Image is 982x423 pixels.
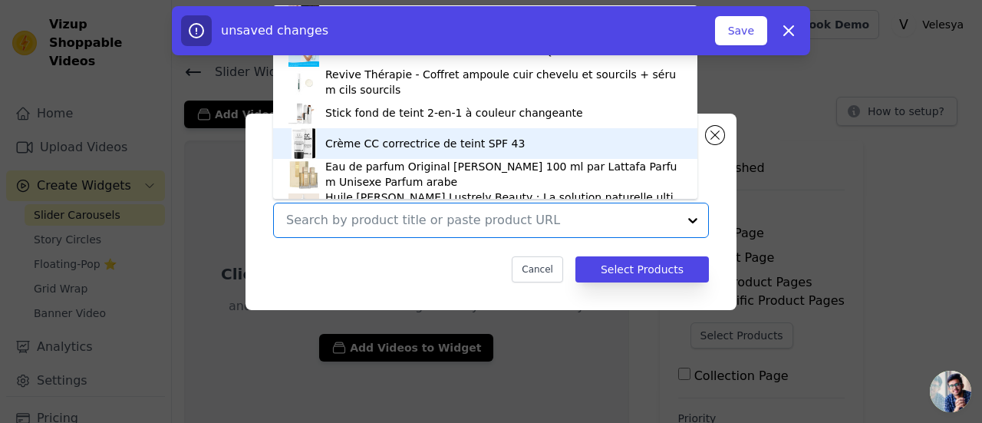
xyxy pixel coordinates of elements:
img: product thumbnail [288,159,319,190]
div: Stick fond de teint 2-en-1 à couleur changeante [325,105,583,121]
span: unsaved changes [221,23,328,38]
div: Crème CC correctrice de teint SPF 43 [325,136,525,151]
img: product thumbnail [288,97,319,128]
div: Eau de parfum Original [PERSON_NAME] 100 ml par Lattafa Parfum Unisexe Parfum arabe [325,159,682,190]
img: product thumbnail [288,190,319,220]
button: Close modal [706,126,724,144]
input: Search by product title or paste product URL [286,211,677,230]
div: Ouvrir le chat [930,371,971,412]
button: Save [715,16,767,45]
button: Cancel [512,256,563,283]
img: product thumbnail [288,67,319,97]
div: Huile [PERSON_NAME] Lustrely Beauty : La solution naturelle ultime pour une peau lisse et [PERSON... [325,190,682,220]
img: product thumbnail [288,128,319,159]
div: Revive Thérapie - Coffret ampoule cuir chevelu et sourcils + sérum cils sourcils [325,67,682,97]
button: Select Products [575,256,709,283]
